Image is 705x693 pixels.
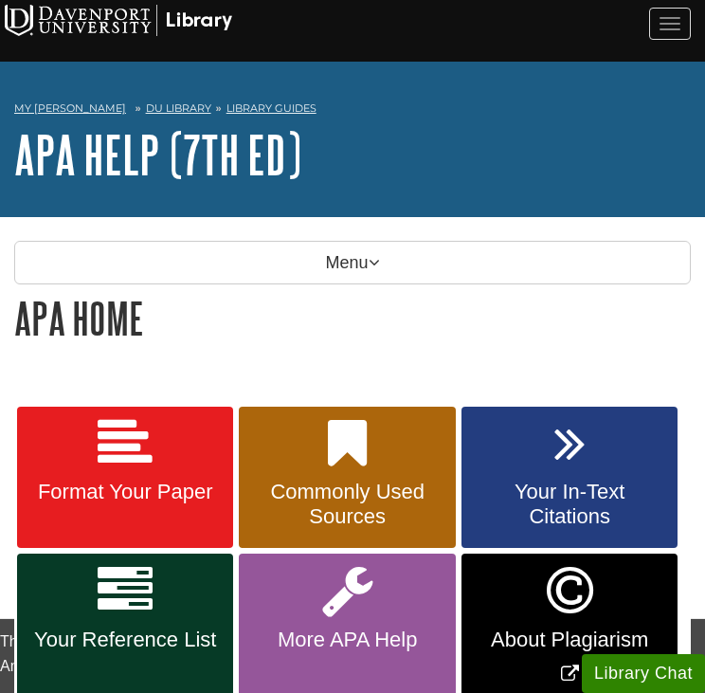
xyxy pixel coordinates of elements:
a: Format Your Paper [17,407,233,549]
span: Format Your Paper [31,480,219,504]
h1: APA Home [14,294,691,342]
a: Library Guides [226,101,316,115]
span: About Plagiarism [476,628,663,652]
button: Library Chat [582,654,705,693]
span: Your Reference List [31,628,219,652]
a: Your In-Text Citations [461,407,678,549]
img: Davenport University Logo [5,5,232,36]
span: Commonly Used Sources [253,480,441,529]
a: DU Library [146,101,211,115]
a: My [PERSON_NAME] [14,100,126,117]
p: Menu [14,241,691,284]
span: More APA Help [253,628,441,652]
a: APA Help (7th Ed) [14,125,301,184]
a: Commonly Used Sources [239,407,455,549]
span: Your In-Text Citations [476,480,663,529]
